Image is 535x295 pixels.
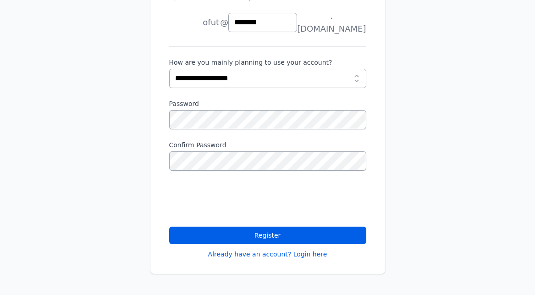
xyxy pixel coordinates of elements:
label: How are you mainly planning to use your account? [169,58,366,67]
button: Register [169,227,366,244]
label: Confirm Password [169,140,366,150]
span: @ [220,16,228,29]
iframe: reCAPTCHA [169,182,309,217]
label: Password [169,99,366,108]
span: .[DOMAIN_NAME] [297,10,366,35]
li: ofut [169,13,220,32]
a: Already have an account? Login here [208,250,327,259]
